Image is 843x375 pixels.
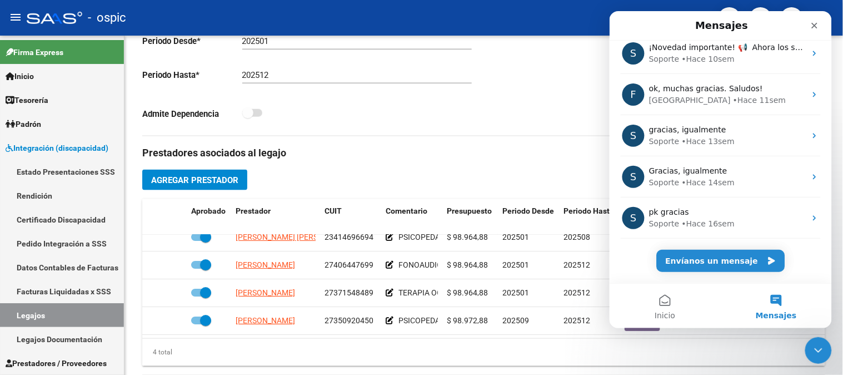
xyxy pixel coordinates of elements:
div: [GEOGRAPHIC_DATA] [39,83,121,95]
div: • Hace 16sem [72,207,126,219]
div: Soporte [39,42,70,54]
span: 27406447699 [325,260,373,269]
span: FONOAUDIOLOGIA (8 sesiones) - MII [398,260,525,269]
iframe: Intercom live chat [805,337,832,364]
span: $ 98.964,88 [447,260,488,269]
div: Profile image for Soporte [13,196,35,218]
div: Soporte [39,125,70,136]
span: Prestadores / Proveedores [6,357,107,369]
button: Envíanos un mensaje [47,239,176,261]
span: Padrón [6,118,41,130]
span: Comentario [386,206,427,215]
span: 23414696694 [325,233,373,241]
span: [PERSON_NAME] [236,288,295,297]
span: [PERSON_NAME] [236,316,295,325]
p: Periodo Hasta [142,69,242,81]
span: Periodo Hasta [563,206,614,215]
span: $ 98.964,88 [447,288,488,297]
span: [PERSON_NAME] [PERSON_NAME] [236,233,356,241]
div: • Hace 11sem [123,83,177,95]
span: 27350920450 [325,316,373,325]
span: Agregar Prestador [151,175,238,185]
datatable-header-cell: Presupuesto [442,199,498,236]
div: • Hace 13sem [72,125,126,136]
span: 202512 [563,316,590,325]
span: $ 98.972,88 [447,316,488,325]
span: Tesorería [6,94,48,106]
span: TERAPIA OCUPACIONAL 8 SESIONES MENSUALES - MII [398,288,590,297]
datatable-header-cell: Prestador [231,199,320,236]
datatable-header-cell: CUIT [320,199,381,236]
div: Soporte [39,207,70,219]
span: - ospic [88,6,126,30]
div: • Hace 10sem [72,42,126,54]
span: Presupuesto [447,206,492,215]
span: 202512 [563,288,590,297]
span: Firma Express [6,46,63,58]
datatable-header-cell: Periodo Hasta [559,199,620,236]
span: Inicio [6,70,34,82]
datatable-header-cell: Periodo Desde [498,199,559,236]
span: 202501 [502,233,529,241]
div: Profile image for Soporte [13,114,35,136]
span: Aprobado [191,206,226,215]
mat-icon: menu [9,11,22,24]
span: PSICOPEDAGOGIA 8 SESIONES MENSUALES - MII [398,316,570,325]
span: Periodo Desde [502,206,554,215]
span: 202501 [502,260,529,269]
span: 27371548489 [325,288,373,297]
span: 202512 [563,260,590,269]
span: pk gracias [39,196,79,205]
datatable-header-cell: Comentario [381,199,442,236]
p: Admite Dependencia [142,108,242,120]
div: Soporte [39,166,70,177]
span: Inicio [45,300,66,308]
iframe: Intercom live chat [610,11,832,328]
button: Mensajes [111,273,222,317]
datatable-header-cell: Aprobado [187,199,231,236]
span: [PERSON_NAME] [236,260,295,269]
span: Mensajes [146,300,187,308]
span: Prestador [236,206,271,215]
div: Profile image for Soporte [13,155,35,177]
div: 4 total [142,347,172,359]
span: gracias, igualmente [39,114,117,123]
button: Agregar Prestador [142,170,247,190]
span: PSICOPEDAGOGIA (8 sesiones) - MII [398,233,524,241]
h3: Prestadores asociados al legajo [142,145,825,161]
div: • Hace 14sem [72,166,126,177]
span: ok, muchas gracias. Saludos! [39,73,153,82]
span: CUIT [325,206,342,215]
span: Gracias, igualmente [39,155,118,164]
span: $ 98.964,88 [447,233,488,241]
p: Periodo Desde [142,35,242,47]
span: 202501 [502,288,529,297]
span: 202509 [502,316,529,325]
span: Integración (discapacidad) [6,142,108,154]
span: 202508 [563,233,590,241]
div: Profile image for Florencia [13,72,35,95]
